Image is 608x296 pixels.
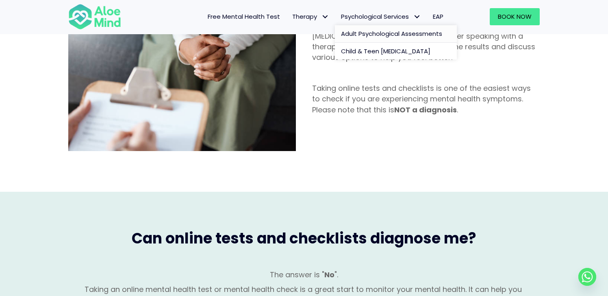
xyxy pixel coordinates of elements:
span: Psychological Services [341,12,421,21]
span: Can online tests and checklists diagnose me? [132,228,476,249]
span: Therapy: submenu [319,11,331,23]
a: EAP [427,8,449,25]
a: TherapyTherapy: submenu [286,8,335,25]
span: Free Mental Health Test [208,12,280,21]
strong: NOT a diagnosis [394,105,457,115]
span: EAP [433,12,443,21]
span: Psychological Services: submenu [411,11,423,23]
a: Book Now [490,8,540,25]
strong: No [324,270,334,280]
nav: Menu [132,8,449,25]
a: Adult Psychological Assessments [335,25,457,43]
span: Child & Teen [MEDICAL_DATA] [341,47,430,55]
p: Taking online tests and checklists is one of the easiest ways to check if you are experiencing me... [312,83,540,115]
span: Book Now [498,12,532,21]
a: Psychological ServicesPsychological Services: submenu [335,8,427,25]
span: Therapy [292,12,329,21]
a: Free Mental Health Test [202,8,286,25]
p: The answer is " ". [85,270,523,280]
img: Aloe mind Logo [68,3,121,30]
a: Child & Teen [MEDICAL_DATA] [335,43,457,60]
span: Adult Psychological Assessments [341,29,442,38]
a: Whatsapp [578,268,596,286]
